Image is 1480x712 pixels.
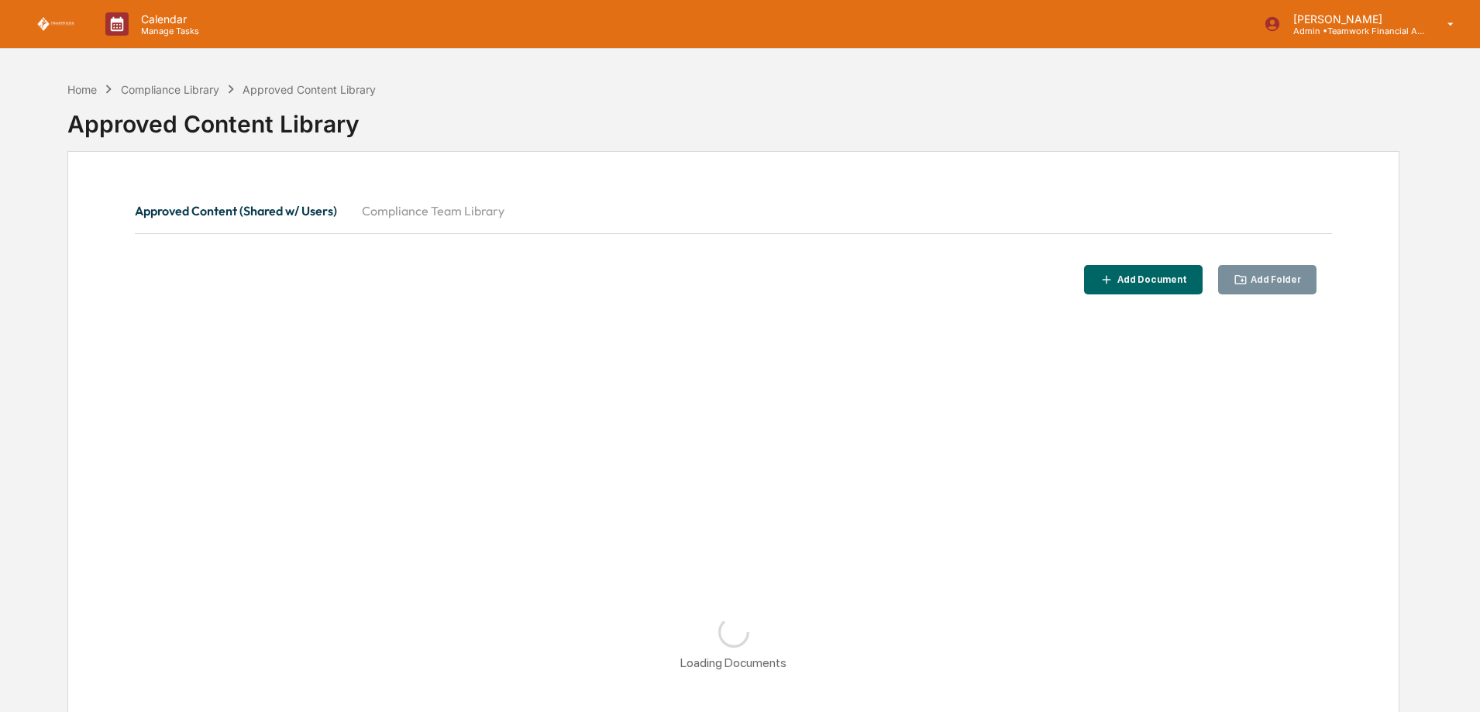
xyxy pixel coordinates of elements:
[121,83,219,96] div: Compliance Library
[1281,12,1425,26] p: [PERSON_NAME]
[1084,265,1203,295] button: Add Document
[37,17,74,31] img: logo
[135,192,349,229] button: Approved Content (Shared w/ Users)
[680,655,786,670] div: Loading Documents
[1281,26,1425,36] p: Admin • Teamwork Financial Advisors
[67,83,97,96] div: Home
[243,83,376,96] div: Approved Content Library
[1114,274,1187,285] div: Add Document
[67,98,1399,138] div: Approved Content Library
[129,12,207,26] p: Calendar
[349,192,517,229] button: Compliance Team Library
[1248,274,1301,285] div: Add Folder
[1218,265,1317,295] button: Add Folder
[135,192,1332,229] div: secondary tabs example
[129,26,207,36] p: Manage Tasks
